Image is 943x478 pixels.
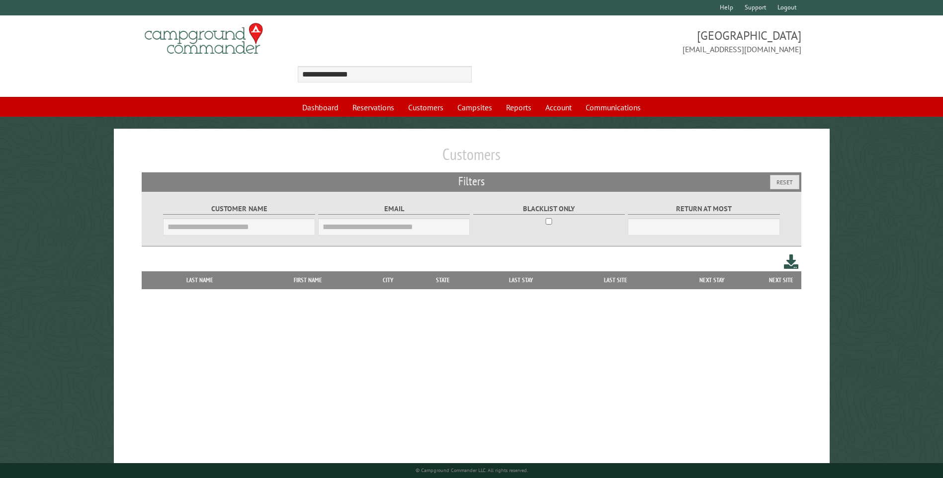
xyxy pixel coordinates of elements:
[296,98,344,117] a: Dashboard
[147,271,253,289] th: Last Name
[346,98,400,117] a: Reservations
[500,98,537,117] a: Reports
[784,252,798,271] a: Download this customer list (.csv)
[539,98,578,117] a: Account
[474,271,569,289] th: Last Stay
[413,271,474,289] th: State
[580,98,647,117] a: Communications
[318,203,470,215] label: Email
[142,145,801,172] h1: Customers
[253,271,363,289] th: First Name
[402,98,449,117] a: Customers
[451,98,498,117] a: Campsites
[770,175,799,189] button: Reset
[473,203,625,215] label: Blacklist only
[142,19,266,58] img: Campground Commander
[163,203,315,215] label: Customer Name
[663,271,762,289] th: Next Stay
[472,27,801,55] span: [GEOGRAPHIC_DATA] [EMAIL_ADDRESS][DOMAIN_NAME]
[628,203,779,215] label: Return at most
[142,172,801,191] h2: Filters
[416,467,528,474] small: © Campground Commander LLC. All rights reserved.
[363,271,413,289] th: City
[762,271,801,289] th: Next Site
[569,271,662,289] th: Last Site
